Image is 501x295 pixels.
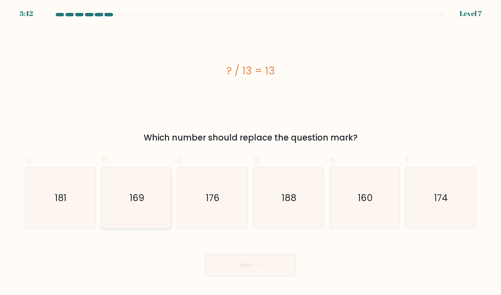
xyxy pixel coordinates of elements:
text: 169 [130,191,144,204]
span: d. [253,153,262,166]
text: 181 [55,191,67,204]
div: Level 7 [460,8,482,19]
button: Next [205,254,296,276]
text: 174 [435,191,448,204]
text: 176 [206,191,220,204]
div: ? / 13 = 13 [25,63,476,79]
span: f. [405,153,410,166]
div: 3:42 [19,8,33,19]
div: Which number should replace the question mark? [29,131,472,144]
text: 160 [358,191,373,204]
span: c. [177,153,185,166]
span: b. [101,153,110,166]
span: a. [25,153,33,166]
span: e. [329,153,337,166]
text: 188 [282,191,296,204]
